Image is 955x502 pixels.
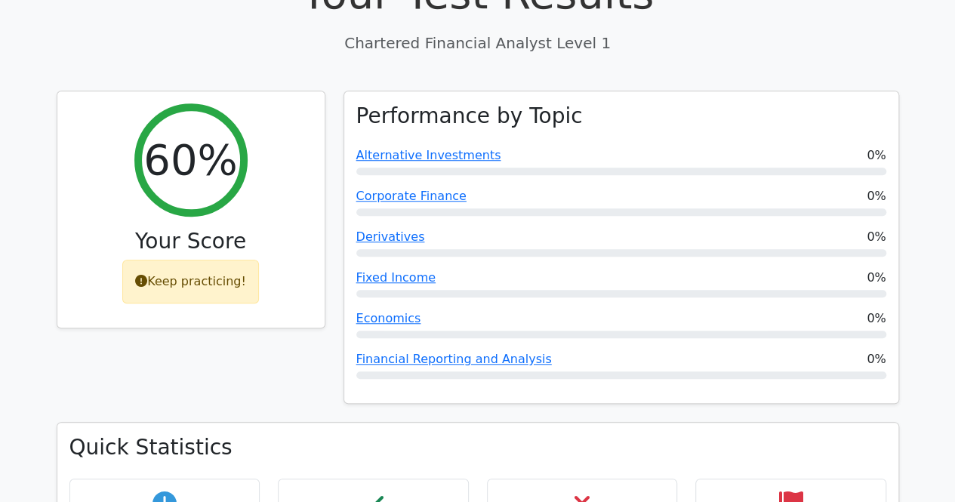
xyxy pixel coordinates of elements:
[867,350,886,368] span: 0%
[356,103,583,129] h3: Performance by Topic
[57,32,899,54] p: Chartered Financial Analyst Level 1
[356,189,467,203] a: Corporate Finance
[356,148,501,162] a: Alternative Investments
[867,269,886,287] span: 0%
[867,146,886,165] span: 0%
[69,229,313,254] h3: Your Score
[356,352,552,366] a: Financial Reporting and Analysis
[356,311,421,325] a: Economics
[867,310,886,328] span: 0%
[867,187,886,205] span: 0%
[356,270,436,285] a: Fixed Income
[69,435,886,460] h3: Quick Statistics
[867,228,886,246] span: 0%
[356,229,425,244] a: Derivatives
[122,260,259,303] div: Keep practicing!
[143,134,237,185] h2: 60%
